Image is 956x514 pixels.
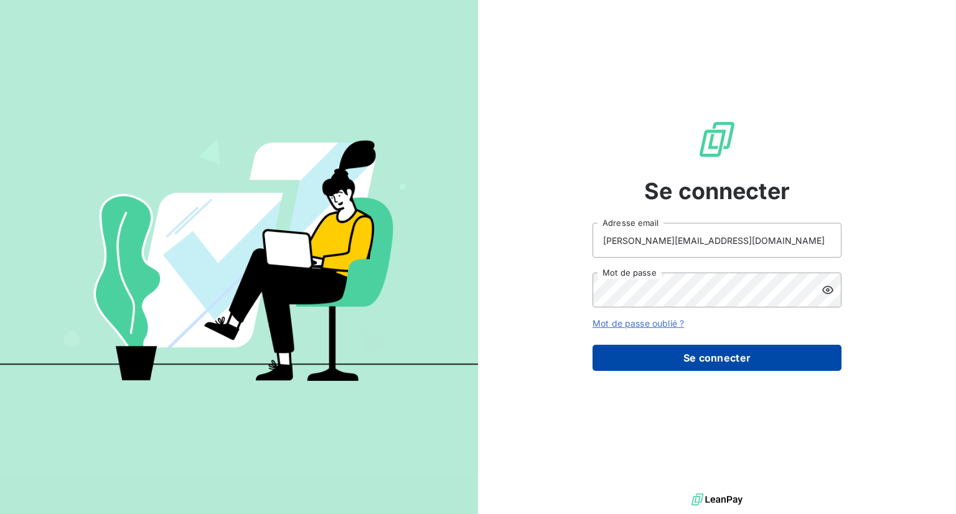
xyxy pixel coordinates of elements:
span: Se connecter [644,174,790,208]
img: Logo LeanPay [697,119,737,159]
a: Mot de passe oublié ? [593,318,684,329]
input: placeholder [593,223,841,258]
button: Se connecter [593,345,841,371]
img: logo [691,490,743,509]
